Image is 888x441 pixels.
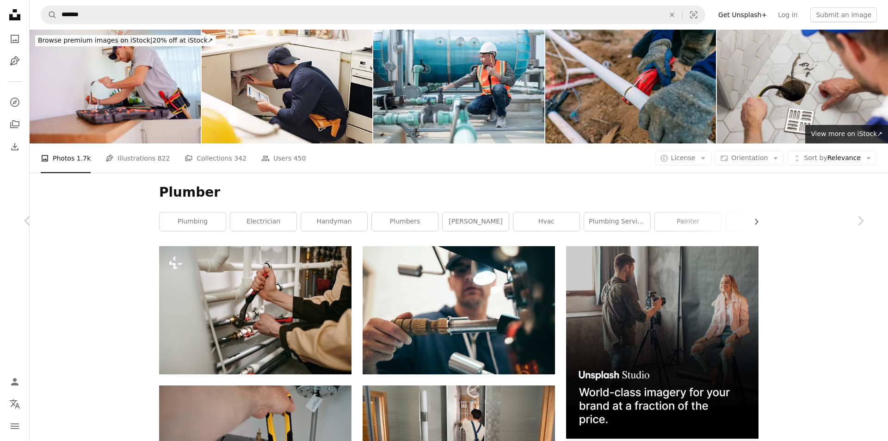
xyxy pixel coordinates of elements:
a: electrician [230,212,296,231]
button: Orientation [715,151,784,166]
a: Next [832,176,888,265]
a: painter [655,212,721,231]
span: Sort by [804,154,827,161]
img: A person using one of tools while repairing or fixing parts of pipes [159,246,351,374]
a: handyman [301,212,367,231]
h1: Plumber [159,184,758,201]
button: Search Unsplash [41,6,57,24]
button: scroll list to the right [748,212,758,231]
a: plumbing [160,212,226,231]
img: working in a kitchen [30,30,201,143]
button: Visual search [683,6,705,24]
img: plumber unclogging blocked shower drain with hydro jetting at home bathroom. sewer cleaning service [717,30,888,143]
button: License [655,151,712,166]
a: Illustrations 822 [105,143,170,173]
a: View more on iStock↗ [805,125,888,143]
a: man wearing black pullover hoodie holding tool [363,306,555,314]
span: 822 [158,153,170,163]
button: Clear [662,6,682,24]
button: Sort byRelevance [788,151,877,166]
a: Explore [6,93,24,112]
a: Log in [772,7,803,22]
span: License [671,154,696,161]
a: Illustrations [6,52,24,70]
span: 450 [294,153,306,163]
a: A person using one of tools while repairing or fixing parts of pipes [159,306,351,314]
a: Log in / Sign up [6,373,24,391]
button: Submit an image [810,7,877,22]
img: Irrigation Woker using a red PVC pipe cutter to cut a polypropylene plastic sprinkler line to length [545,30,716,143]
a: Collections [6,115,24,134]
span: Browse premium images on iStock | [38,37,152,44]
img: man wearing black pullover hoodie holding tool [363,246,555,374]
span: 342 [234,153,247,163]
a: Collections 342 [185,143,247,173]
form: Find visuals sitewide [41,6,705,24]
div: 20% off at iStock ↗ [35,35,216,46]
a: plumbers [372,212,438,231]
span: Relevance [804,154,861,163]
span: View more on iStock ↗ [811,130,882,137]
a: Photos [6,30,24,48]
a: Users 450 [261,143,306,173]
span: Orientation [731,154,768,161]
img: file-1715651741414-859baba4300dimage [566,246,758,439]
a: Download History [6,137,24,156]
a: plumbing services [584,212,650,231]
button: Menu [6,417,24,435]
a: hvac [513,212,580,231]
a: [PERSON_NAME] [443,212,509,231]
img: Industrial Engineer Communicating via Walkie-Talkie on Site [373,30,544,143]
a: pipes [726,212,792,231]
a: Get Unsplash+ [713,7,772,22]
button: Language [6,395,24,413]
img: Plumber, house and handyman with clipboard, inspection and maintenance with expert. Employee, con... [202,30,373,143]
a: Browse premium images on iStock|20% off at iStock↗ [30,30,222,52]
